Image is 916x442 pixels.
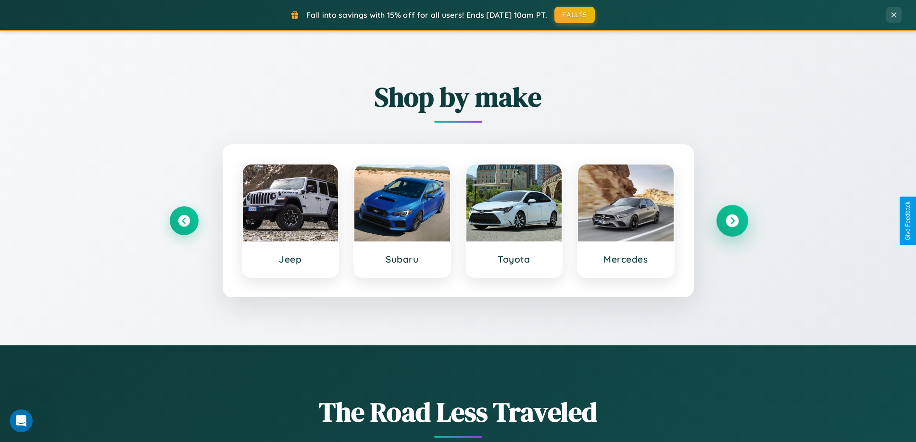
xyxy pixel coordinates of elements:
[476,253,552,265] h3: Toyota
[252,253,329,265] h3: Jeep
[10,409,33,432] iframe: Intercom live chat
[170,78,747,115] h2: Shop by make
[588,253,664,265] h3: Mercedes
[904,202,911,240] div: Give Feedback
[306,10,547,20] span: Fall into savings with 15% off for all users! Ends [DATE] 10am PT.
[554,7,595,23] button: FALL15
[170,393,747,430] h1: The Road Less Traveled
[364,253,440,265] h3: Subaru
